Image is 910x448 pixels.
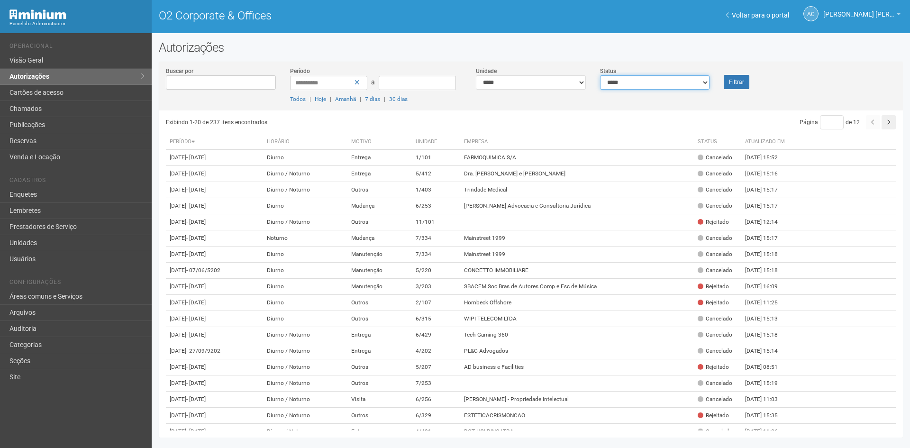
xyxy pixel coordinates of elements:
[412,408,460,424] td: 6/329
[698,283,729,291] div: Rejeitado
[412,198,460,214] td: 6/253
[347,311,412,327] td: Outros
[263,327,347,343] td: Diurno / Noturno
[347,198,412,214] td: Mudança
[741,247,793,263] td: [DATE] 15:18
[741,343,793,359] td: [DATE] 15:14
[166,67,193,75] label: Buscar por
[263,392,347,408] td: Diurno / Noturno
[741,150,793,166] td: [DATE] 15:52
[412,134,460,150] th: Unidade
[263,375,347,392] td: Diurno / Noturno
[347,375,412,392] td: Outros
[460,408,694,424] td: ESTETICACRISMONCAO
[186,219,206,225] span: - [DATE]
[347,134,412,150] th: Motivo
[698,299,729,307] div: Rejeitado
[698,154,732,162] div: Cancelado
[389,96,408,102] a: 30 dias
[412,311,460,327] td: 6/315
[412,359,460,375] td: 5/207
[412,247,460,263] td: 7/334
[347,343,412,359] td: Entrega
[166,343,263,359] td: [DATE]
[347,182,412,198] td: Outros
[9,9,66,19] img: Minium
[186,412,206,419] span: - [DATE]
[263,198,347,214] td: Diurno
[166,247,263,263] td: [DATE]
[476,67,497,75] label: Unidade
[741,375,793,392] td: [DATE] 15:19
[384,96,385,102] span: |
[698,331,732,339] div: Cancelado
[166,263,263,279] td: [DATE]
[741,230,793,247] td: [DATE] 15:17
[166,424,263,440] td: [DATE]
[460,343,694,359] td: PL&C Advogados
[371,78,375,86] span: a
[698,379,732,387] div: Cancelado
[365,96,380,102] a: 7 dias
[460,424,694,440] td: DGT HOLDING LTDA
[186,235,206,241] span: - [DATE]
[166,230,263,247] td: [DATE]
[347,263,412,279] td: Manutenção
[741,424,793,440] td: [DATE] 11:26
[166,214,263,230] td: [DATE]
[698,347,732,355] div: Cancelado
[263,263,347,279] td: Diurno
[186,154,206,161] span: - [DATE]
[186,170,206,177] span: - [DATE]
[263,279,347,295] td: Diurno
[698,170,732,178] div: Cancelado
[159,9,524,22] h1: O2 Corporate & Offices
[166,150,263,166] td: [DATE]
[741,134,793,150] th: Atualizado em
[698,266,732,274] div: Cancelado
[360,96,361,102] span: |
[412,375,460,392] td: 7/253
[263,247,347,263] td: Diurno
[412,182,460,198] td: 1/403
[741,279,793,295] td: [DATE] 16:09
[460,230,694,247] td: Mainstreet 1999
[460,311,694,327] td: WIPI TELECOM LTDA
[741,392,793,408] td: [DATE] 11:03
[186,202,206,209] span: - [DATE]
[309,96,311,102] span: |
[347,247,412,263] td: Manutenção
[263,359,347,375] td: Diurno / Noturno
[186,267,220,274] span: - 07/06/5202
[347,359,412,375] td: Outros
[412,279,460,295] td: 3/203
[698,234,732,242] div: Cancelado
[263,230,347,247] td: Noturno
[460,359,694,375] td: AD business e Facilities
[166,311,263,327] td: [DATE]
[166,392,263,408] td: [DATE]
[347,392,412,408] td: Visita
[9,19,145,28] div: Painel do Administrador
[726,11,789,19] a: Voltar para o portal
[186,380,206,386] span: - [DATE]
[724,75,749,89] button: Filtrar
[9,279,145,289] li: Configurações
[412,295,460,311] td: 2/107
[347,166,412,182] td: Entrega
[803,6,819,21] a: AC
[412,327,460,343] td: 6/429
[698,411,729,420] div: Rejeitado
[166,182,263,198] td: [DATE]
[9,43,145,53] li: Operacional
[698,250,732,258] div: Cancelado
[741,327,793,343] td: [DATE] 15:18
[347,150,412,166] td: Entrega
[263,295,347,311] td: Diurno
[263,214,347,230] td: Diurno / Noturno
[186,347,220,354] span: - 27/09/9202
[694,134,741,150] th: Status
[412,230,460,247] td: 7/334
[460,392,694,408] td: [PERSON_NAME] - Propriedade Intelectual
[347,327,412,343] td: Entrega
